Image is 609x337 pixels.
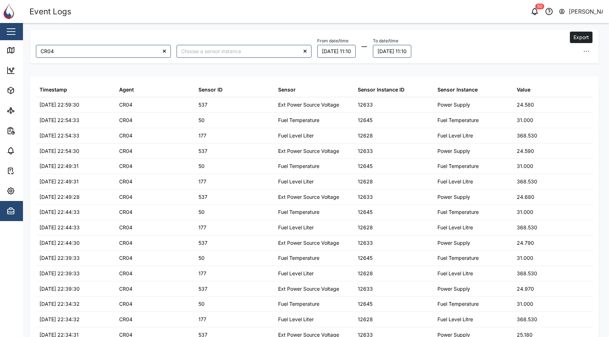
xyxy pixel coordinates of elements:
[177,45,311,58] input: Choose a sensor instance
[119,132,132,140] div: CR04
[39,239,80,247] div: [DATE] 22:44:30
[517,193,534,201] div: 24.680
[358,132,373,140] div: 12628
[278,239,339,247] div: Ext Power Source Voltage
[437,208,479,216] div: Fuel Temperature
[437,162,479,170] div: Fuel Temperature
[39,300,80,308] div: [DATE] 22:34:32
[517,178,537,186] div: 368.530
[517,147,534,155] div: 24.590
[198,86,222,94] div: Sensor ID
[437,193,470,201] div: Power Supply
[19,147,41,155] div: Alarms
[19,167,38,175] div: Tasks
[317,38,348,43] label: From date/time
[198,132,206,140] div: 177
[278,86,296,94] div: Sensor
[39,208,80,216] div: [DATE] 22:44:33
[517,254,533,262] div: 31.000
[437,300,479,308] div: Fuel Temperature
[119,147,132,155] div: CR04
[517,86,530,94] div: Value
[119,86,134,94] div: Agent
[36,45,171,58] input: Choose an agent
[358,300,373,308] div: 12645
[535,4,544,9] div: 50
[358,162,373,170] div: 12645
[39,254,80,262] div: [DATE] 22:39:33
[19,187,44,195] div: Settings
[19,107,36,114] div: Sites
[39,116,79,124] div: [DATE] 22:54:33
[437,147,470,155] div: Power Supply
[19,46,35,54] div: Map
[19,66,51,74] div: Dashboard
[517,224,537,231] div: 368.530
[517,101,534,109] div: 24.580
[358,178,373,186] div: 12628
[39,224,80,231] div: [DATE] 22:44:33
[358,86,404,94] div: Sensor Instance ID
[437,285,470,293] div: Power Supply
[119,116,132,124] div: CR04
[278,315,314,323] div: Fuel Level Liter
[198,193,207,201] div: 537
[119,178,132,186] div: CR04
[278,193,339,201] div: Ext Power Source Voltage
[358,208,373,216] div: 12645
[437,315,473,323] div: Fuel Level Litre
[39,101,79,109] div: [DATE] 22:59:30
[278,162,319,170] div: Fuel Temperature
[373,38,398,43] label: To date/time
[437,239,470,247] div: Power Supply
[517,300,533,308] div: 31.000
[39,285,80,293] div: [DATE] 22:39:30
[558,6,603,17] button: [PERSON_NAME]
[119,285,132,293] div: CR04
[517,208,533,216] div: 31.000
[119,101,132,109] div: CR04
[278,254,319,262] div: Fuel Temperature
[358,254,373,262] div: 12645
[198,239,207,247] div: 537
[39,178,79,186] div: [DATE] 22:49:31
[119,239,132,247] div: CR04
[198,270,206,277] div: 177
[39,132,79,140] div: [DATE] 22:54:33
[29,5,71,18] div: Event Logs
[437,270,473,277] div: Fuel Level Litre
[517,132,537,140] div: 368.530
[437,132,473,140] div: Fuel Level Litre
[317,45,356,58] button: 01/10/2025 11:10
[278,300,319,308] div: Fuel Temperature
[119,208,132,216] div: CR04
[517,270,537,277] div: 368.530
[358,270,373,277] div: 12628
[569,7,603,16] div: [PERSON_NAME]
[119,270,132,277] div: CR04
[517,162,533,170] div: 31.000
[198,101,207,109] div: 537
[19,86,41,94] div: Assets
[358,224,373,231] div: 12628
[517,285,534,293] div: 24.970
[278,178,314,186] div: Fuel Level Liter
[278,208,319,216] div: Fuel Temperature
[437,178,473,186] div: Fuel Level Litre
[39,147,79,155] div: [DATE] 22:54:30
[278,147,339,155] div: Ext Power Source Voltage
[39,270,80,277] div: [DATE] 22:39:33
[278,132,314,140] div: Fuel Level Liter
[4,4,19,19] img: Main Logo
[517,239,534,247] div: 24.790
[278,270,314,277] div: Fuel Level Liter
[358,101,373,109] div: 12633
[358,116,373,124] div: 12645
[119,162,132,170] div: CR04
[278,224,314,231] div: Fuel Level Liter
[358,315,373,323] div: 12628
[39,193,80,201] div: [DATE] 22:49:28
[198,300,205,308] div: 50
[278,285,339,293] div: Ext Power Source Voltage
[358,285,373,293] div: 12633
